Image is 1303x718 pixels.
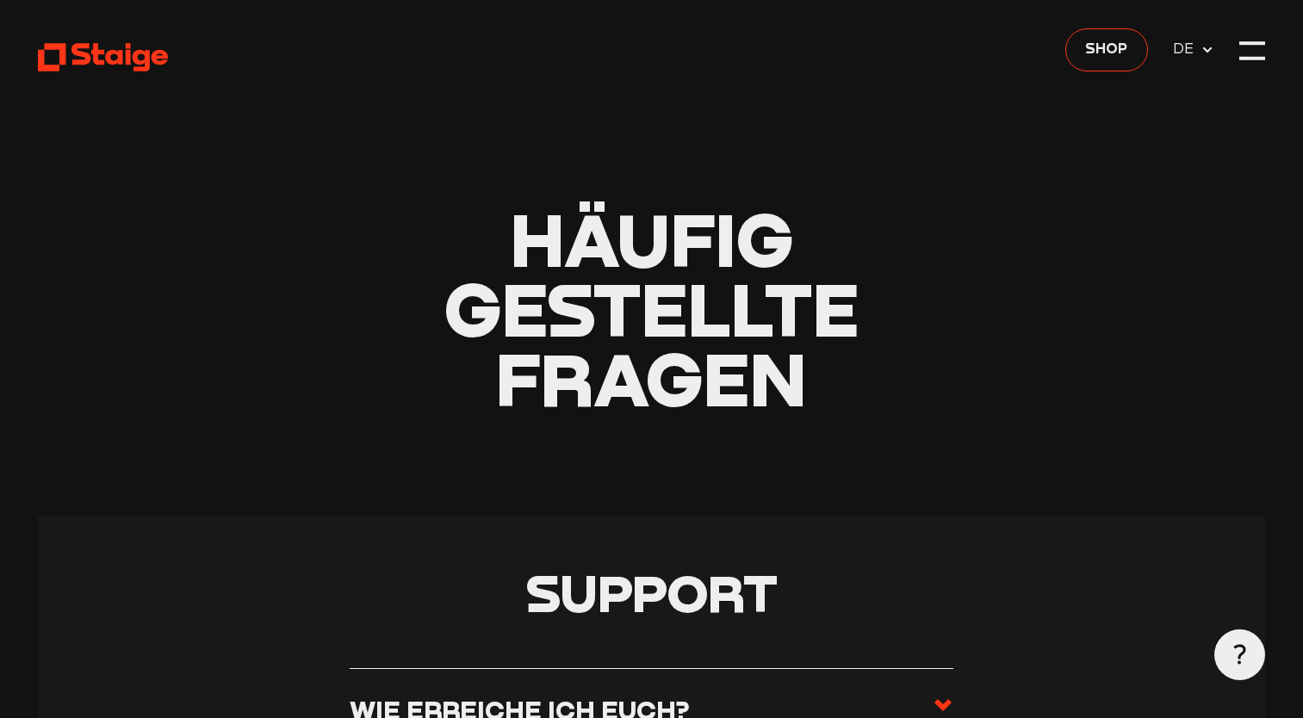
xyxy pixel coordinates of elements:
span: DE [1173,38,1200,60]
span: Shop [1085,38,1127,60]
span: Support [526,560,778,623]
span: Häufig gestellte Fragen [444,194,859,424]
a: Shop [1065,28,1147,71]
